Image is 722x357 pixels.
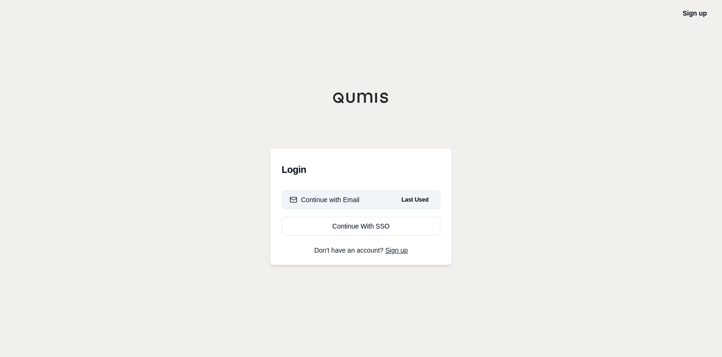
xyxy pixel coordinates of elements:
a: Continue With SSO [282,217,440,236]
h3: Login [282,160,440,179]
div: Continue with Email [290,195,360,204]
img: Qumis [333,92,389,103]
p: Don't have an account? [282,247,440,254]
button: Continue with EmailLast Used [282,190,440,209]
span: Last Used [398,194,432,205]
a: Sign up [386,246,408,254]
a: Sign up [683,9,707,17]
div: Continue With SSO [290,221,432,231]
